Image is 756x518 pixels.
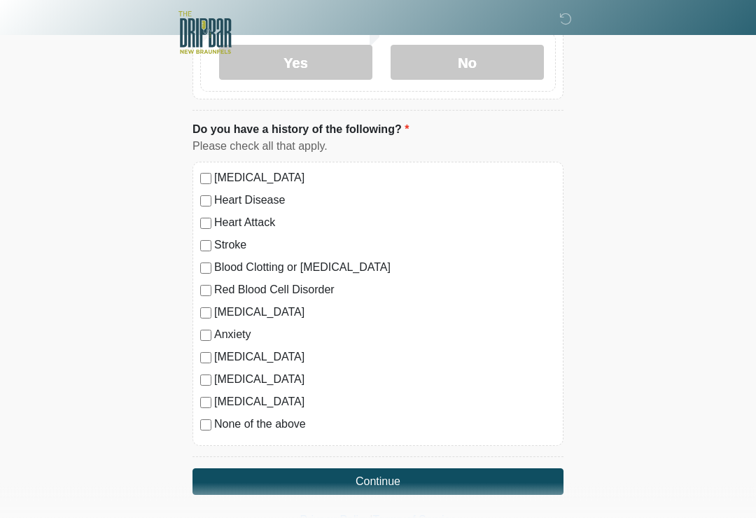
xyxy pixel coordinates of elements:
input: Heart Disease [200,196,211,207]
input: Anxiety [200,330,211,342]
label: Red Blood Cell Disorder [214,282,556,299]
label: None of the above [214,416,556,433]
label: Heart Disease [214,192,556,209]
input: None of the above [200,420,211,431]
button: Continue [192,469,563,496]
label: Anxiety [214,327,556,344]
label: Stroke [214,237,556,254]
input: [MEDICAL_DATA] [200,174,211,185]
label: [MEDICAL_DATA] [214,349,556,366]
img: The DRIPBaR - New Braunfels Logo [178,10,232,56]
input: Red Blood Cell Disorder [200,286,211,297]
label: [MEDICAL_DATA] [214,304,556,321]
input: [MEDICAL_DATA] [200,375,211,386]
label: Blood Clotting or [MEDICAL_DATA] [214,260,556,276]
input: Stroke [200,241,211,252]
input: [MEDICAL_DATA] [200,398,211,409]
label: [MEDICAL_DATA] [214,170,556,187]
label: [MEDICAL_DATA] [214,372,556,388]
div: Please check all that apply. [192,139,563,155]
input: Heart Attack [200,218,211,230]
input: [MEDICAL_DATA] [200,308,211,319]
input: Blood Clotting or [MEDICAL_DATA] [200,263,211,274]
label: [MEDICAL_DATA] [214,394,556,411]
input: [MEDICAL_DATA] [200,353,211,364]
label: Heart Attack [214,215,556,232]
label: Do you have a history of the following? [192,122,409,139]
